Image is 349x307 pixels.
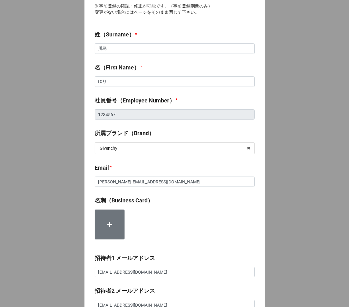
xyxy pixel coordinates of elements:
label: 姓（Surname） [95,30,134,39]
label: 社員番号（Employee Number） [95,96,175,105]
label: 所属ブランド（Brand） [95,129,154,138]
div: Givenchy [100,146,117,150]
label: 招待者2 メールアドレス [95,286,155,295]
label: 名刺（Business Card） [95,196,153,205]
p: ※事前登録の確認・修正が可能です。（事前登録期間のみ） 変更がない場合にはページをそのまま閉じて下さい。 [95,3,255,15]
label: 名（First Name） [95,63,139,72]
label: Email [95,163,109,172]
label: 招待者1 メールアドレス [95,254,155,262]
